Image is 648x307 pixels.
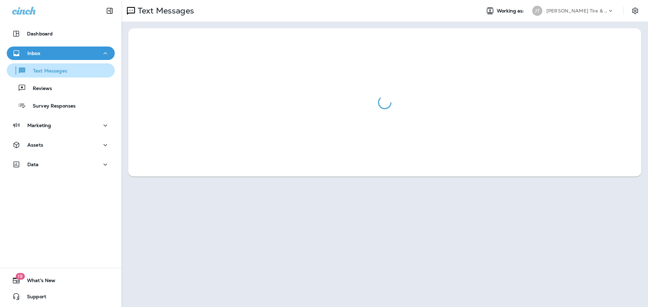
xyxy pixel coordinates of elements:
[7,47,115,60] button: Inbox
[20,278,55,286] span: What's New
[7,63,115,78] button: Text Messages
[20,294,46,302] span: Support
[26,86,52,92] p: Reviews
[26,68,67,74] p: Text Messages
[7,81,115,95] button: Reviews
[7,158,115,171] button: Data
[629,5,641,17] button: Settings
[27,123,51,128] p: Marketing
[7,119,115,132] button: Marketing
[497,8,525,14] span: Working as:
[7,98,115,113] button: Survey Responses
[135,6,194,16] p: Text Messages
[16,273,25,280] span: 19
[7,290,115,303] button: Support
[532,6,542,16] div: JT
[27,142,43,148] p: Assets
[7,138,115,152] button: Assets
[26,103,76,110] p: Survey Responses
[7,27,115,40] button: Dashboard
[100,4,119,18] button: Collapse Sidebar
[27,162,39,167] p: Data
[7,274,115,287] button: 19What's New
[546,8,607,13] p: [PERSON_NAME] Tire & Auto
[27,51,40,56] p: Inbox
[27,31,53,36] p: Dashboard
